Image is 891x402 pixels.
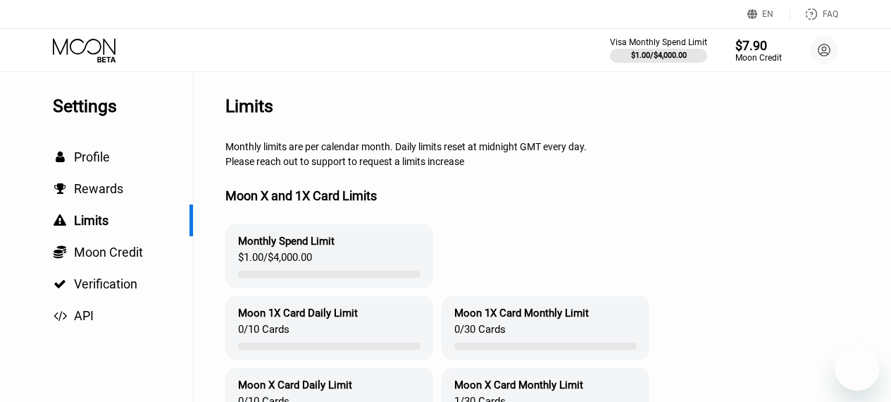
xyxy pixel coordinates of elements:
[53,183,67,195] div: 
[74,181,123,196] span: Rewards
[454,307,589,319] div: Moon 1X Card Monthly Limit
[631,51,687,60] div: $1.00 / $4,000.00
[53,278,67,291] div: 
[762,9,773,19] div: EN
[74,308,94,323] span: API
[238,307,358,319] div: Moon 1X Card Daily Limit
[56,151,65,164] span: 
[54,214,66,227] span: 
[74,276,137,291] span: Verification
[835,346,880,391] iframe: Button to launch messaging window, conversation in progress
[54,310,67,322] span: 
[823,9,838,19] div: FAQ
[238,379,352,391] div: Moon X Card Daily Limit
[74,245,143,260] span: Moon Credit
[790,7,838,21] div: FAQ
[53,245,67,259] div: 
[54,183,66,195] span: 
[225,96,273,116] div: Limits
[610,37,707,47] div: Visa Monthly Spend Limit
[238,251,312,271] div: $1.00 / $4,000.00
[54,245,66,259] span: 
[735,53,782,63] div: Moon Credit
[238,323,289,343] div: 0 / 10 Cards
[735,38,782,63] div: $7.90Moon Credit
[735,38,782,53] div: $7.90
[53,310,67,322] div: 
[74,213,108,228] span: Limits
[747,7,790,21] div: EN
[54,278,66,291] span: 
[454,323,506,343] div: 0 / 30 Cards
[238,235,335,248] div: Monthly Spend Limit
[74,150,110,164] span: Profile
[454,379,583,391] div: Moon X Card Monthly Limit
[53,96,193,116] div: Settings
[53,151,67,164] div: 
[53,214,67,227] div: 
[610,37,707,63] div: Visa Monthly Spend Limit$1.00/$4,000.00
